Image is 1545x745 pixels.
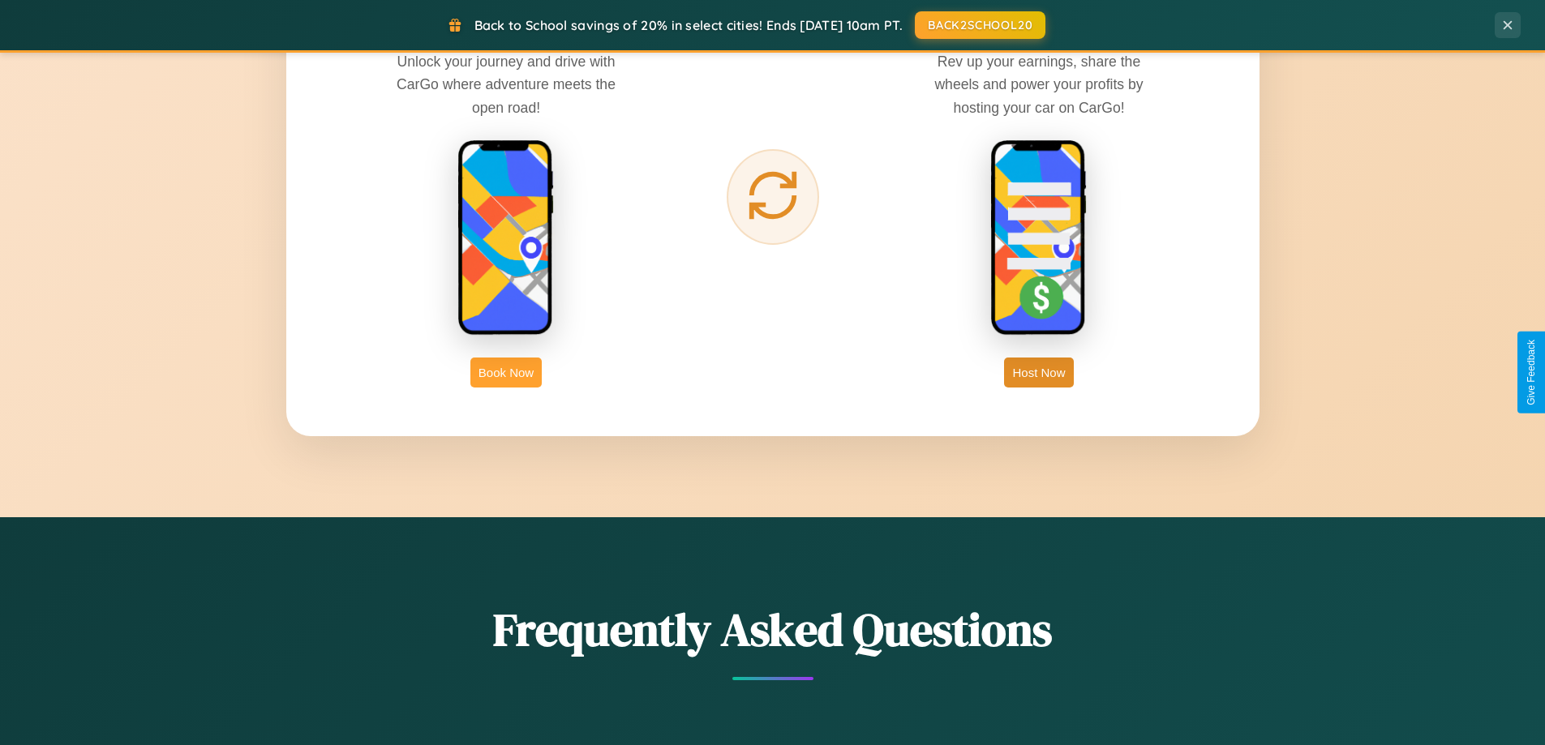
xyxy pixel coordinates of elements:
span: Back to School savings of 20% in select cities! Ends [DATE] 10am PT. [474,17,903,33]
p: Unlock your journey and drive with CarGo where adventure meets the open road! [384,50,628,118]
p: Rev up your earnings, share the wheels and power your profits by hosting your car on CarGo! [917,50,1161,118]
button: Host Now [1004,358,1073,387]
div: Give Feedback [1526,340,1537,405]
h2: Frequently Asked Questions [286,598,1260,661]
button: BACK2SCHOOL20 [915,11,1045,39]
img: host phone [990,139,1088,337]
img: rent phone [457,139,555,337]
button: Book Now [470,358,542,387]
